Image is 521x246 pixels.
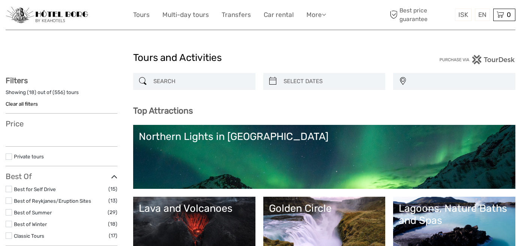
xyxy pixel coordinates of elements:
strong: Filters [6,76,28,85]
span: ISK [458,11,468,18]
a: More [306,9,326,20]
a: Classic Tours [14,233,44,239]
label: 18 [29,89,35,96]
a: Transfers [222,9,251,20]
span: (17) [109,231,117,240]
span: (15) [108,185,117,193]
div: Lagoons, Nature Baths and Spas [399,202,510,227]
div: Northern Lights in [GEOGRAPHIC_DATA] [139,131,510,143]
span: (29) [108,208,117,217]
a: Northern Lights in [GEOGRAPHIC_DATA] [139,131,510,183]
span: Best price guarantee [388,6,453,23]
span: 0 [506,11,512,18]
b: Top Attractions [133,106,193,116]
div: EN [475,9,490,21]
span: (13) [108,196,117,205]
a: Best for Self Drive [14,186,56,192]
a: Best of Winter [14,221,47,227]
input: SEARCH [150,75,252,88]
img: PurchaseViaTourDesk.png [439,55,515,64]
a: Best of Reykjanes/Eruption Sites [14,198,91,204]
input: SELECT DATES [281,75,382,88]
a: Best of Summer [14,210,52,216]
a: Car rental [264,9,294,20]
img: 97-048fac7b-21eb-4351-ac26-83e096b89eb3_logo_small.jpg [6,7,88,23]
h3: Price [6,119,117,128]
h3: Best Of [6,172,117,181]
h1: Tours and Activities [133,52,388,64]
span: (18) [108,220,117,228]
a: Private tours [14,153,44,159]
a: Clear all filters [6,101,38,107]
a: Multi-day tours [162,9,209,20]
div: Lava and Volcanoes [139,202,250,214]
div: Golden Circle [269,202,380,214]
label: 556 [54,89,63,96]
a: Tours [133,9,150,20]
div: Showing ( ) out of ( ) tours [6,89,117,100]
